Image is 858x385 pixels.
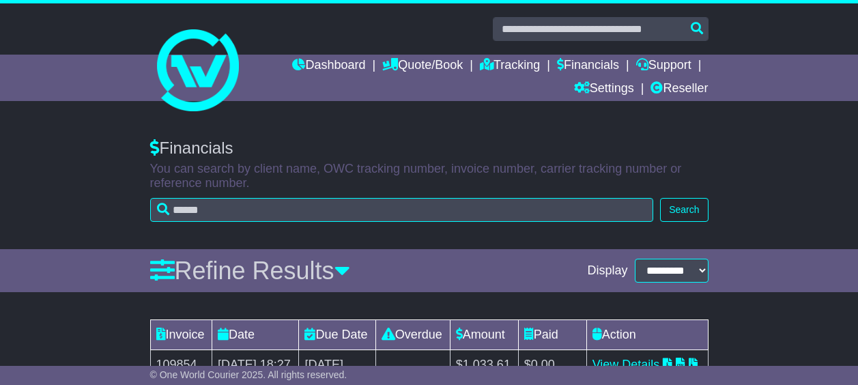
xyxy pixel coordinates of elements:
[636,55,691,78] a: Support
[660,198,708,222] button: Search
[650,78,708,101] a: Reseller
[212,350,299,380] td: [DATE] 18:27
[375,320,450,350] td: Overdue
[587,263,627,279] span: Display
[299,320,375,350] td: Due Date
[592,358,660,371] a: View Details
[480,55,540,78] a: Tracking
[150,320,212,350] td: Invoice
[586,320,708,350] td: Action
[299,350,375,380] td: [DATE]
[150,139,709,158] div: Financials
[557,55,619,78] a: Financials
[574,78,634,101] a: Settings
[518,350,586,380] td: $0.00
[518,320,586,350] td: Paid
[450,350,518,380] td: $1,033.61
[150,162,709,191] p: You can search by client name, OWC tracking number, invoice number, carrier tracking number or re...
[150,257,350,285] a: Refine Results
[382,55,463,78] a: Quote/Book
[292,55,365,78] a: Dashboard
[150,350,212,380] td: 109854
[212,320,299,350] td: Date
[450,320,518,350] td: Amount
[150,369,347,380] span: © One World Courier 2025. All rights reserved.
